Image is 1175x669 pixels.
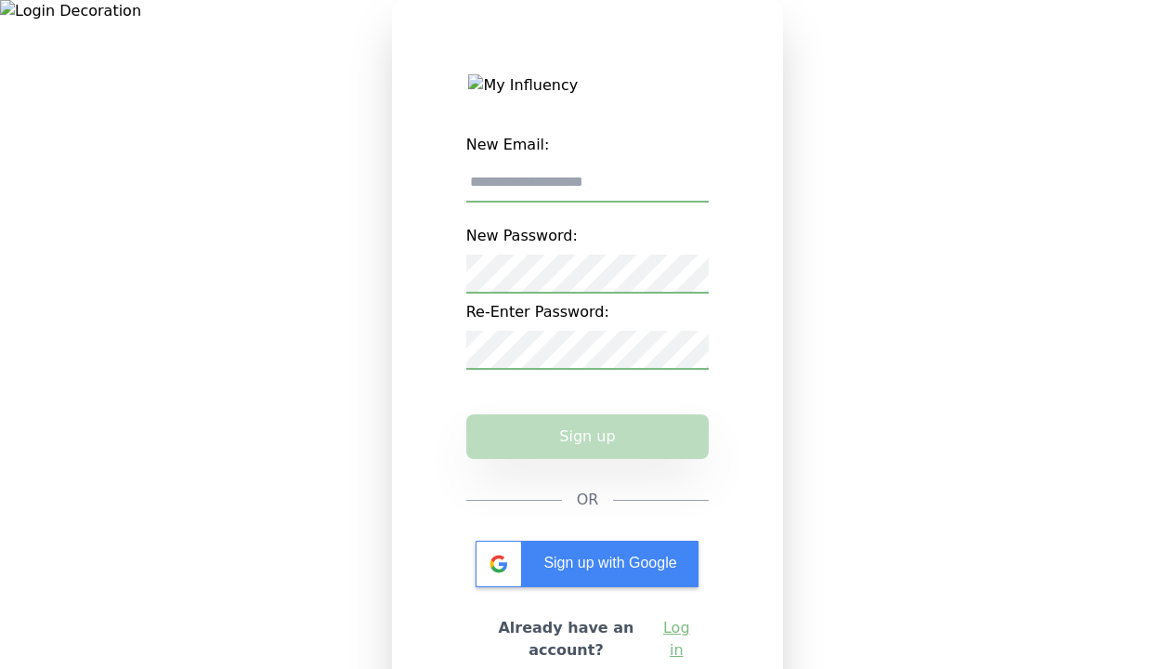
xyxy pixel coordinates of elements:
[476,541,698,587] div: Sign up with Google
[468,74,706,97] img: My Influency
[466,217,710,255] label: New Password:
[466,294,710,331] label: Re-Enter Password:
[543,555,676,571] span: Sign up with Google
[466,126,710,164] label: New Email:
[481,617,652,662] h2: Already have an account?
[659,617,694,662] a: Log in
[466,414,710,459] button: Sign up
[577,489,599,511] span: OR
